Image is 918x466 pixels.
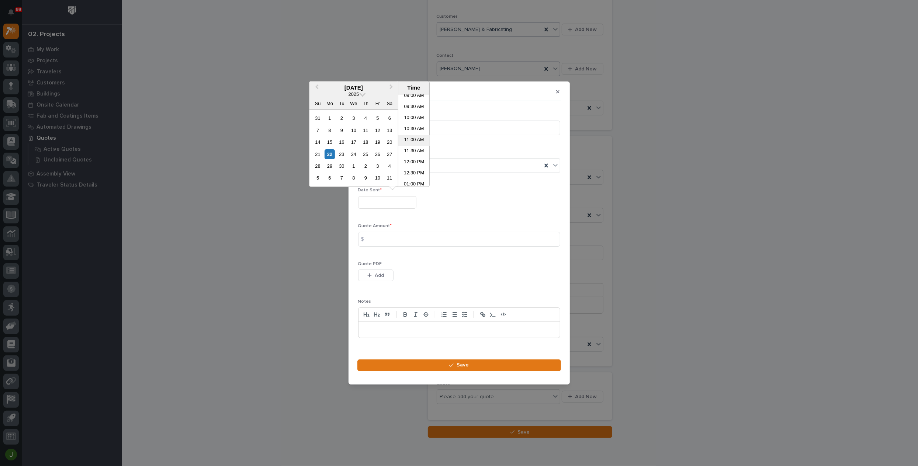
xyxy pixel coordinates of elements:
[325,137,335,147] div: Choose Monday, September 15th, 2025
[373,125,382,135] div: Choose Friday, September 12th, 2025
[398,135,430,146] li: 11:00 AM
[337,125,347,135] div: Choose Tuesday, September 9th, 2025
[385,98,395,108] div: Sa
[398,91,430,102] li: 09:00 AM
[325,125,335,135] div: Choose Monday, September 8th, 2025
[385,161,395,171] div: Choose Saturday, October 4th, 2025
[373,113,382,123] div: Choose Friday, September 5th, 2025
[325,98,335,108] div: Mo
[312,112,395,184] div: month 2025-09
[337,113,347,123] div: Choose Tuesday, September 2nd, 2025
[361,113,371,123] div: Choose Thursday, September 4th, 2025
[358,262,382,266] span: Quote PDF
[349,91,359,97] span: 2025
[313,161,323,171] div: Choose Sunday, September 28th, 2025
[325,113,335,123] div: Choose Monday, September 1st, 2025
[373,149,382,159] div: Choose Friday, September 26th, 2025
[337,161,347,171] div: Choose Tuesday, September 30th, 2025
[457,362,469,368] span: Save
[349,161,358,171] div: Choose Wednesday, October 1st, 2025
[398,179,430,190] li: 01:00 PM
[398,113,430,124] li: 10:00 AM
[385,137,395,147] div: Choose Saturday, September 20th, 2025
[349,113,358,123] div: Choose Wednesday, September 3rd, 2025
[349,98,358,108] div: We
[373,173,382,183] div: Choose Friday, October 10th, 2025
[361,161,371,171] div: Choose Thursday, October 2nd, 2025
[400,84,427,91] div: Time
[337,149,347,159] div: Choose Tuesday, September 23rd, 2025
[349,149,358,159] div: Choose Wednesday, September 24th, 2025
[313,98,323,108] div: Su
[313,173,323,183] div: Choose Sunday, October 5th, 2025
[361,137,371,147] div: Choose Thursday, September 18th, 2025
[310,82,322,94] button: Previous Month
[325,149,335,159] div: Choose Monday, September 22nd, 2025
[361,173,371,183] div: Choose Thursday, October 9th, 2025
[361,125,371,135] div: Choose Thursday, September 11th, 2025
[313,125,323,135] div: Choose Sunday, September 7th, 2025
[398,146,430,157] li: 11:30 AM
[358,224,392,228] span: Quote Amount
[361,149,371,159] div: Choose Thursday, September 25th, 2025
[385,173,395,183] div: Choose Saturday, October 11th, 2025
[398,102,430,113] li: 09:30 AM
[325,161,335,171] div: Choose Monday, September 29th, 2025
[325,173,335,183] div: Choose Monday, October 6th, 2025
[398,124,430,135] li: 10:30 AM
[375,272,384,279] span: Add
[358,232,373,247] div: $
[385,125,395,135] div: Choose Saturday, September 13th, 2025
[373,161,382,171] div: Choose Friday, October 3rd, 2025
[313,113,323,123] div: Choose Sunday, August 31st, 2025
[337,98,347,108] div: Tu
[337,137,347,147] div: Choose Tuesday, September 16th, 2025
[309,84,398,91] div: [DATE]
[358,299,371,304] span: Notes
[349,173,358,183] div: Choose Wednesday, October 8th, 2025
[358,269,394,281] button: Add
[337,173,347,183] div: Choose Tuesday, October 7th, 2025
[385,149,395,159] div: Choose Saturday, September 27th, 2025
[349,137,358,147] div: Choose Wednesday, September 17th, 2025
[398,168,430,179] li: 12:30 PM
[313,137,323,147] div: Choose Sunday, September 14th, 2025
[385,113,395,123] div: Choose Saturday, September 6th, 2025
[357,359,561,371] button: Save
[386,82,398,94] button: Next Month
[373,137,382,147] div: Choose Friday, September 19th, 2025
[313,149,323,159] div: Choose Sunday, September 21st, 2025
[373,98,382,108] div: Fr
[398,157,430,168] li: 12:00 PM
[349,125,358,135] div: Choose Wednesday, September 10th, 2025
[361,98,371,108] div: Th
